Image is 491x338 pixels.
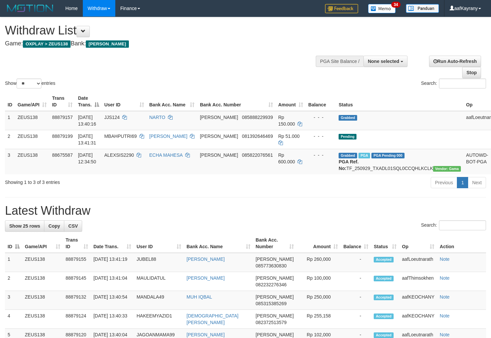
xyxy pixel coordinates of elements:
button: None selected [363,56,408,67]
span: 88879199 [52,134,73,139]
th: Date Trans.: activate to sort column ascending [91,234,134,253]
span: Accepted [374,332,394,338]
th: Balance: activate to sort column ascending [341,234,371,253]
span: MBAHPUTRI69 [104,134,137,139]
a: ECHA MAHESA [149,152,183,158]
td: Rp 255,158 [297,310,341,329]
a: Previous [431,177,457,188]
th: Status: activate to sort column ascending [371,234,399,253]
a: Copy [44,220,64,232]
td: ZEUS138 [15,111,49,130]
span: PGA Pending [371,153,405,158]
span: [PERSON_NAME] [256,256,294,262]
span: [PERSON_NAME] [256,313,294,318]
h1: Withdraw List [5,24,321,37]
span: Accepted [374,257,394,262]
td: 88879132 [63,291,91,310]
td: - [341,253,371,272]
th: Amount: activate to sort column ascending [297,234,341,253]
a: 1 [457,177,468,188]
a: Note [440,313,450,318]
td: 2 [5,130,15,149]
a: Show 25 rows [5,220,44,232]
span: [DATE] 12:34:50 [78,152,96,164]
span: [PERSON_NAME] [200,134,238,139]
span: Copy 085773630830 to clipboard [256,263,287,268]
input: Search: [439,220,486,230]
a: Note [440,275,450,281]
td: 4 [5,310,22,329]
span: Copy 085822076561 to clipboard [242,152,273,158]
div: PGA Site Balance / [316,56,363,67]
th: Bank Acc. Number: activate to sort column ascending [253,234,297,253]
span: None selected [368,59,399,64]
th: Status [336,92,464,111]
span: ALEXSIS2290 [104,152,134,158]
th: Trans ID: activate to sort column ascending [63,234,91,253]
a: [PERSON_NAME] [187,275,225,281]
th: Trans ID: activate to sort column ascending [49,92,75,111]
td: 1 [5,253,22,272]
span: 34 [391,2,400,8]
th: Bank Acc. Name: activate to sort column ascending [184,234,253,253]
a: [PERSON_NAME] [187,256,225,262]
span: Accepted [374,276,394,281]
td: Rp 100,000 [297,272,341,291]
th: Bank Acc. Name: activate to sort column ascending [147,92,197,111]
td: [DATE] 13:41:19 [91,253,134,272]
div: Showing 1 to 3 of 3 entries [5,176,200,186]
td: - [341,310,371,329]
label: Search: [421,79,486,88]
td: TF_250929_TXADL01SQL0CCQHLKCLK [336,149,464,174]
label: Show entries [5,79,55,88]
span: Copy 085888229939 to clipboard [242,115,273,120]
span: [DATE] 13:40:16 [78,115,96,127]
span: Show 25 rows [9,223,40,229]
td: HAKEEMYAZID1 [134,310,184,329]
td: 3 [5,291,22,310]
th: Action [437,234,486,253]
span: Accepted [374,295,394,300]
span: [PERSON_NAME] [256,332,294,337]
img: Feedback.jpg [325,4,358,13]
td: ZEUS138 [15,130,49,149]
span: CSV [68,223,78,229]
img: Button%20Memo.svg [368,4,396,13]
span: Marked by aafpengsreynich [358,153,370,158]
a: NARTO [149,115,166,120]
span: Copy [48,223,60,229]
td: - [341,291,371,310]
a: Note [440,256,450,262]
h4: Game: Bank: [5,40,321,47]
div: - - - [308,114,334,121]
td: - [341,272,371,291]
td: 88879155 [63,253,91,272]
span: JJS124 [104,115,120,120]
a: MUH IQBAL [187,294,212,300]
td: ZEUS138 [22,272,63,291]
a: Next [468,177,486,188]
td: aafKEOCHANY [399,291,437,310]
span: [PERSON_NAME] [86,40,129,48]
select: Showentries [17,79,41,88]
span: 88879157 [52,115,73,120]
td: 1 [5,111,15,130]
span: Vendor URL: https://trx31.1velocity.biz [433,166,461,172]
th: Date Trans.: activate to sort column descending [75,92,101,111]
input: Search: [439,79,486,88]
td: MANDALA49 [134,291,184,310]
td: [DATE] 13:40:33 [91,310,134,329]
span: [PERSON_NAME] [256,294,294,300]
span: Copy 082232276346 to clipboard [256,282,287,287]
a: [PERSON_NAME] [187,332,225,337]
th: Op: activate to sort column ascending [399,234,437,253]
td: JUBEL88 [134,253,184,272]
a: Note [440,294,450,300]
th: Amount: activate to sort column ascending [276,92,306,111]
a: Run Auto-Refresh [429,56,481,67]
a: Note [440,332,450,337]
span: Grabbed [339,115,357,121]
span: Rp 150.000 [278,115,295,127]
td: [DATE] 13:41:04 [91,272,134,291]
td: ZEUS138 [15,149,49,174]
